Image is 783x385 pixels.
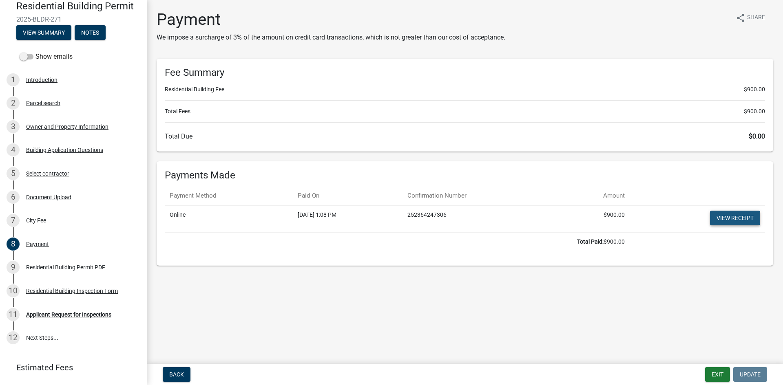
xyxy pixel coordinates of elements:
[16,15,130,23] span: 2025-BLDR-271
[26,264,105,270] div: Residential Building Permit PDF
[733,367,767,382] button: Update
[165,85,765,94] li: Residential Building Fee
[26,77,58,83] div: Introduction
[26,171,69,176] div: Select contractor
[558,186,629,205] th: Amount
[165,169,765,181] h6: Payments Made
[75,25,106,40] button: Notes
[165,107,765,116] li: Total Fees
[7,261,20,274] div: 9
[744,107,765,116] span: $900.00
[705,367,730,382] button: Exit
[403,186,558,205] th: Confirmation Number
[7,238,20,251] div: 8
[165,205,293,232] td: Online
[744,85,765,94] span: $900.00
[729,10,772,26] button: shareShare
[7,167,20,180] div: 5
[165,232,630,251] td: $900.00
[7,214,20,227] div: 7
[165,186,293,205] th: Payment Method
[26,288,118,294] div: Residential Building Inspection Form
[749,132,765,140] span: $0.00
[7,97,20,110] div: 2
[577,238,604,245] b: Total Paid:
[26,100,60,106] div: Parcel search
[26,241,49,247] div: Payment
[165,132,765,140] h6: Total Due
[157,33,505,42] p: We impose a surcharge of 3% of the amount on credit card transactions, which is not greater than ...
[7,359,134,376] a: Estimated Fees
[16,0,140,12] h4: Residential Building Permit
[157,10,505,29] h1: Payment
[403,205,558,232] td: 252364247306
[7,331,20,344] div: 12
[169,371,184,378] span: Back
[26,147,103,153] div: Building Application Questions
[7,143,20,156] div: 4
[558,205,629,232] td: $900.00
[75,30,106,36] wm-modal-confirm: Notes
[16,30,71,36] wm-modal-confirm: Summary
[747,13,765,23] span: Share
[20,52,73,62] label: Show emails
[293,186,403,205] th: Paid On
[26,218,46,223] div: City Fee
[293,205,403,232] td: [DATE] 1:08 PM
[165,67,765,79] h6: Fee Summary
[740,371,761,378] span: Update
[736,13,745,23] i: share
[163,367,190,382] button: Back
[7,191,20,204] div: 6
[7,73,20,86] div: 1
[16,25,71,40] button: View Summary
[26,124,108,130] div: Owner and Property Information
[26,312,111,317] div: Applicant Request for Inspections
[7,120,20,133] div: 3
[710,211,760,225] a: View receipt
[7,308,20,321] div: 11
[26,194,71,200] div: Document Upload
[7,284,20,297] div: 10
